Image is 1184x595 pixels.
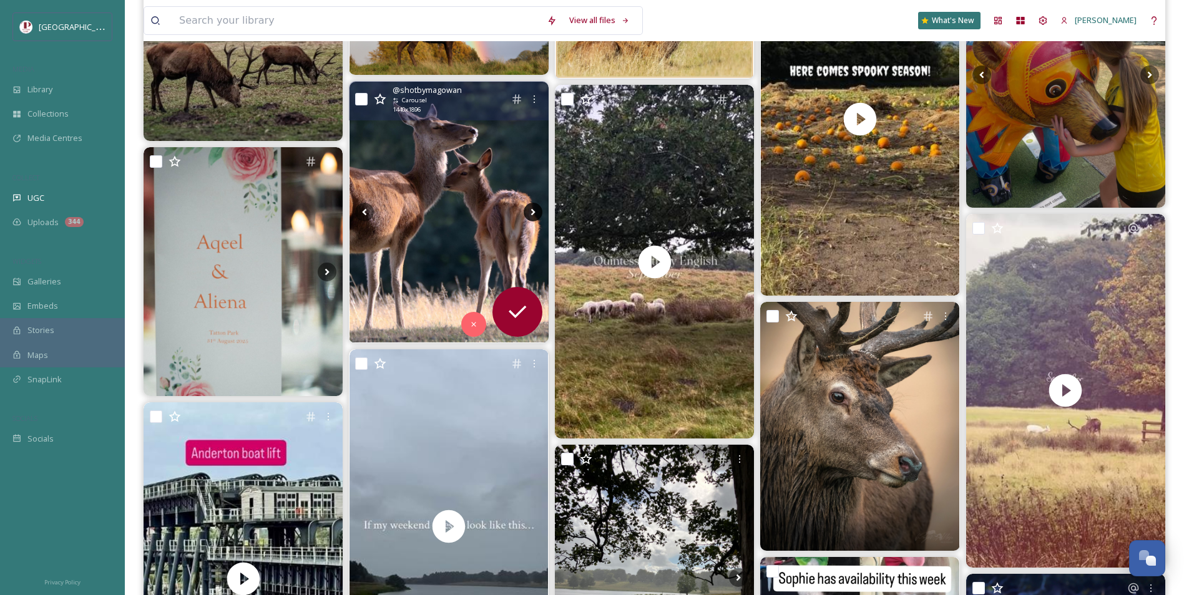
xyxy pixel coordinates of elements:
img: download%20(5).png [20,21,32,33]
img: thumbnail [555,85,754,438]
a: Privacy Policy [44,574,81,589]
span: Carousel [402,96,427,105]
video: This view 🧡🍂 Such a stunning place 🍁 [966,214,1165,568]
span: Socials [27,433,54,445]
span: SnapLink [27,374,62,385]
span: [PERSON_NAME] [1075,14,1137,26]
span: @ shotbymagowan [393,84,462,96]
span: [GEOGRAPHIC_DATA] [39,21,118,32]
img: Looking forward to the next few months #redstag #tattonpark [760,302,959,551]
a: [PERSON_NAME] [1054,8,1143,32]
video: Hello September and rainy dog walks 🤎 #slowliving #cosy #englishhome #dogs #englishcountry #tatto... [555,85,754,438]
img: Edited Version of the first post - 🦌 Stumbled across this stag tattonpark today, such a powerful ... [350,82,549,342]
span: Stories [27,324,54,336]
a: What's New [918,12,981,29]
span: Galleries [27,276,61,288]
span: COLLECT [12,173,39,182]
a: View all files [563,8,636,32]
span: UGC [27,192,44,204]
img: thumbnail [966,214,1165,568]
button: Open Chat [1129,540,1165,576]
span: Uploads [27,216,59,228]
span: Library [27,84,52,95]
div: 344 [65,217,84,227]
input: Search your library [173,7,541,34]
span: Collections [27,108,69,120]
span: Media Centres [27,132,82,144]
span: 1440 x 1896 [393,105,421,114]
img: Teaser snapshots from a couple of weekends ago. Still dreaming about those lush gardens at Tatton... [144,147,343,396]
span: SOCIALS [12,414,37,423]
span: WIDGETS [12,256,41,266]
span: Privacy Policy [44,578,81,586]
span: MEDIA [12,64,34,74]
span: Maps [27,349,48,361]
span: Embeds [27,300,58,312]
